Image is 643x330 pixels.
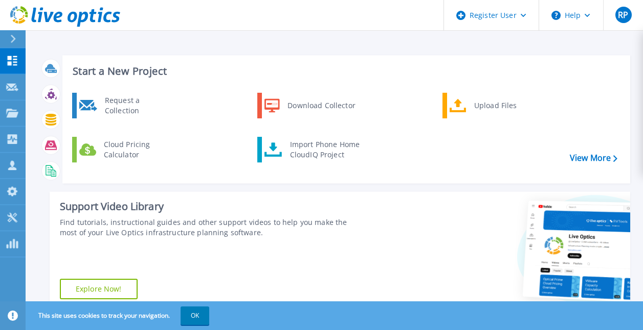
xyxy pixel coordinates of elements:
span: This site uses cookies to track your navigation. [28,306,209,325]
a: Explore Now! [60,279,138,299]
a: Download Collector [257,93,362,118]
div: Upload Files [469,95,545,116]
div: Cloud Pricing Calculator [99,139,174,160]
div: Download Collector [282,95,360,116]
h3: Start a New Project [73,66,617,77]
a: View More [570,153,617,163]
div: Find tutorials, instructional guides and other support videos to help you make the most of your L... [60,217,362,238]
div: Import Phone Home CloudIQ Project [285,139,365,160]
button: OK [181,306,209,325]
a: Cloud Pricing Calculator [72,137,177,162]
a: Upload Files [442,93,547,118]
span: RP [618,11,628,19]
div: Request a Collection [100,95,174,116]
div: Support Video Library [60,200,362,213]
a: Request a Collection [72,93,177,118]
